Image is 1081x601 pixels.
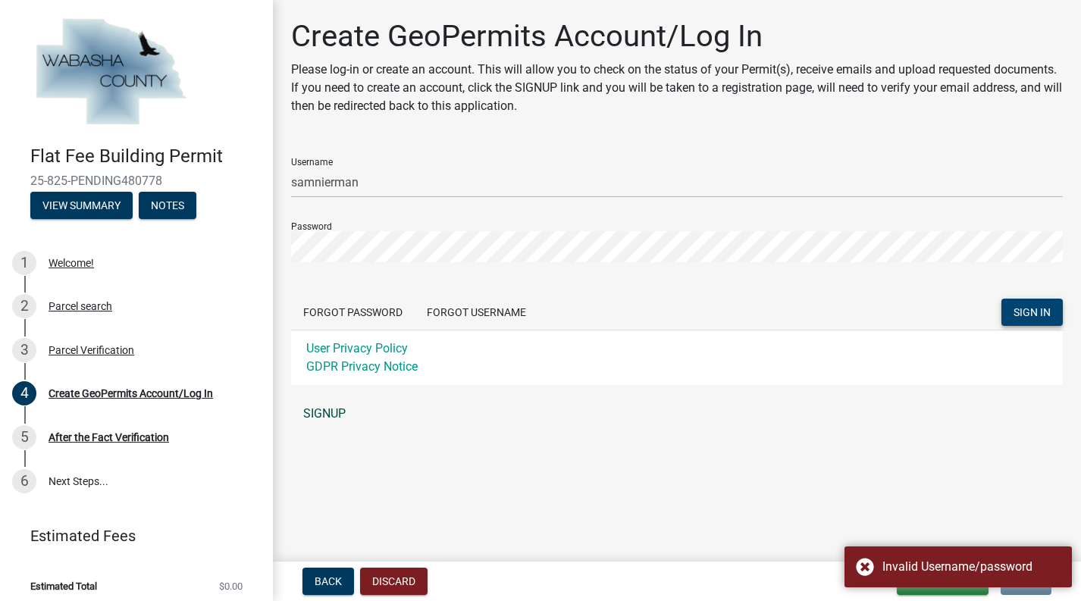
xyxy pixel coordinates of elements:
div: Welcome! [49,258,94,268]
span: 25-825-PENDING480778 [30,174,243,188]
div: 1 [12,251,36,275]
span: SIGN IN [1014,306,1051,318]
span: $0.00 [219,581,243,591]
p: Please log-in or create an account. This will allow you to check on the status of your Permit(s),... [291,61,1063,115]
div: 4 [12,381,36,405]
button: View Summary [30,192,133,219]
span: Estimated Total [30,581,97,591]
button: SIGN IN [1001,299,1063,326]
div: Parcel Verification [49,345,134,355]
span: Back [315,575,342,587]
button: Discard [360,568,428,595]
div: 5 [12,425,36,449]
div: 3 [12,338,36,362]
button: Notes [139,192,196,219]
a: User Privacy Policy [306,341,408,355]
wm-modal-confirm: Summary [30,200,133,212]
img: Wabasha County, Minnesota [30,16,191,130]
wm-modal-confirm: Notes [139,200,196,212]
a: Estimated Fees [12,521,249,551]
div: 6 [12,469,36,493]
button: Back [302,568,354,595]
div: After the Fact Verification [49,432,169,443]
button: Forgot Password [291,299,415,326]
h1: Create GeoPermits Account/Log In [291,18,1063,55]
button: Forgot Username [415,299,538,326]
div: Create GeoPermits Account/Log In [49,388,213,399]
a: GDPR Privacy Notice [306,359,418,374]
div: Parcel search [49,301,112,311]
div: Invalid Username/password [882,558,1061,576]
h4: Flat Fee Building Permit [30,146,261,167]
a: SIGNUP [291,399,1063,429]
div: 2 [12,294,36,318]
